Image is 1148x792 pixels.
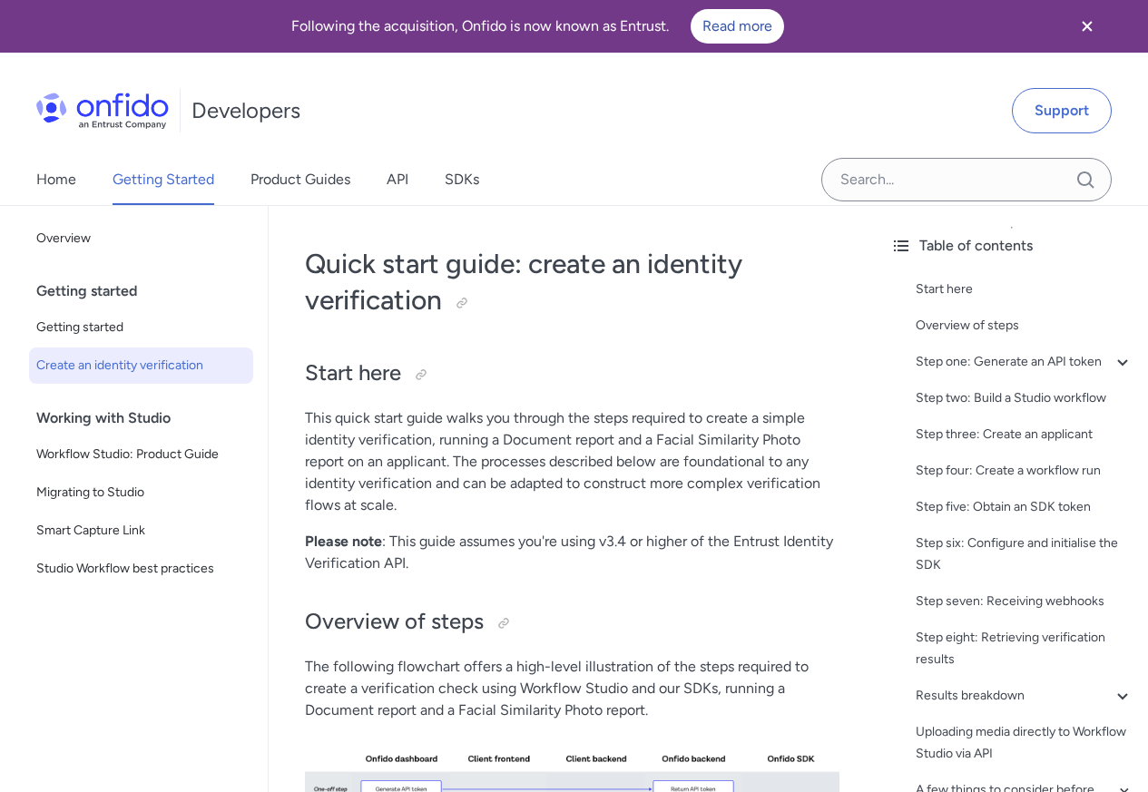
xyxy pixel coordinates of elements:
a: Step seven: Receiving webhooks [916,591,1133,612]
span: Workflow Studio: Product Guide [36,444,246,465]
a: Uploading media directly to Workflow Studio via API [916,721,1133,765]
a: Getting Started [113,154,214,205]
span: Create an identity verification [36,355,246,376]
a: SDKs [445,154,479,205]
a: API [387,154,408,205]
div: Working with Studio [36,400,260,436]
div: Getting started [36,273,260,309]
strong: Please note [305,533,382,550]
span: Studio Workflow best practices [36,558,246,580]
a: Step four: Create a workflow run [916,460,1133,482]
a: Step eight: Retrieving verification results [916,627,1133,670]
button: Close banner [1054,4,1121,49]
a: Migrating to Studio [29,474,253,511]
a: Workflow Studio: Product Guide [29,436,253,473]
a: Start here [916,279,1133,300]
h2: Start here [305,358,839,389]
a: Overview of steps [916,315,1133,337]
div: Table of contents [890,235,1133,257]
a: Read more [691,9,784,44]
p: : This guide assumes you're using v3.4 or higher of the Entrust Identity Verification API. [305,531,839,574]
a: Getting started [29,309,253,346]
span: Smart Capture Link [36,520,246,542]
h2: Overview of steps [305,607,839,638]
span: Overview [36,228,246,249]
span: Getting started [36,317,246,338]
a: Smart Capture Link [29,513,253,549]
img: Onfido Logo [36,93,169,129]
div: Following the acquisition, Onfido is now known as Entrust. [22,9,1054,44]
h1: Quick start guide: create an identity verification [305,246,839,318]
a: Step six: Configure and initialise the SDK [916,533,1133,576]
a: Step three: Create an applicant [916,424,1133,445]
input: Onfido search input field [821,158,1112,201]
a: Results breakdown [916,685,1133,707]
a: Support [1012,88,1112,133]
p: The following flowchart offers a high-level illustration of the steps required to create a verifi... [305,656,839,721]
a: Overview [29,220,253,257]
a: Step two: Build a Studio workflow [916,387,1133,409]
a: Product Guides [250,154,350,205]
a: Step five: Obtain an SDK token [916,496,1133,518]
span: Migrating to Studio [36,482,246,504]
p: This quick start guide walks you through the steps required to create a simple identity verificat... [305,407,839,516]
a: Create an identity verification [29,347,253,384]
a: Step one: Generate an API token [916,351,1133,373]
a: Home [36,154,76,205]
a: Studio Workflow best practices [29,551,253,587]
svg: Close banner [1076,15,1098,37]
h1: Developers [191,96,300,125]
